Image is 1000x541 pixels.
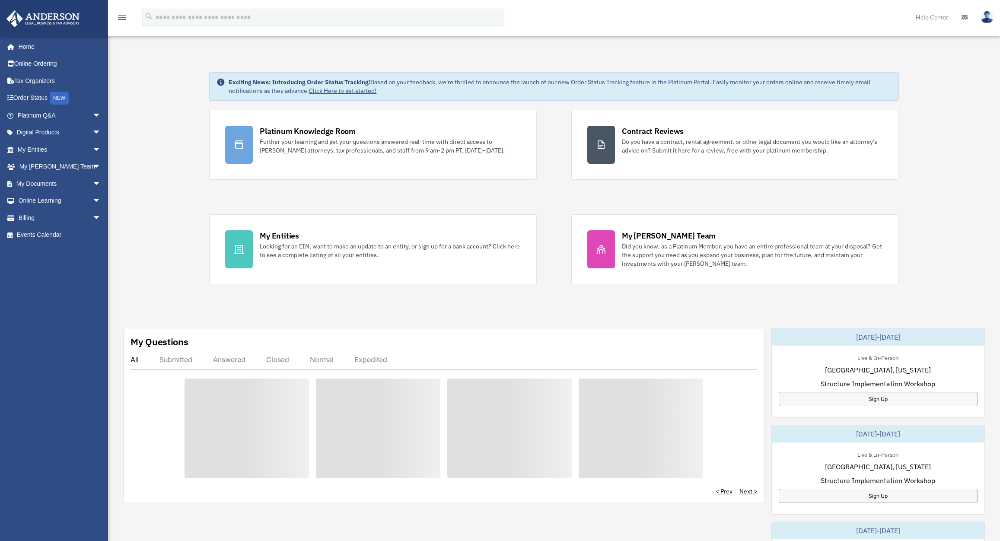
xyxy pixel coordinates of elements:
span: Structure Implementation Workshop [821,475,935,486]
a: < Prev [716,487,732,496]
span: arrow_drop_down [92,107,110,124]
span: arrow_drop_down [92,141,110,159]
div: Closed [266,355,289,364]
a: My Entitiesarrow_drop_down [6,141,114,158]
div: Live & In-Person [850,449,905,458]
span: arrow_drop_down [92,124,110,142]
a: Digital Productsarrow_drop_down [6,124,114,141]
div: Live & In-Person [850,353,905,362]
div: My Questions [131,335,188,348]
a: Home [6,38,110,55]
span: arrow_drop_down [92,175,110,193]
div: Normal [310,355,334,364]
a: My [PERSON_NAME] Teamarrow_drop_down [6,158,114,175]
div: Answered [213,355,245,364]
a: My Documentsarrow_drop_down [6,175,114,192]
a: Platinum Q&Aarrow_drop_down [6,107,114,124]
div: My Entities [260,230,299,241]
a: Sign Up [779,489,978,503]
a: Online Ordering [6,55,114,73]
a: menu [117,15,127,22]
div: NEW [50,92,69,105]
a: Click Here to get started! [309,87,376,95]
span: arrow_drop_down [92,158,110,176]
a: Order StatusNEW [6,89,114,107]
div: Do you have a contract, rental agreement, or other legal document you would like an attorney's ad... [622,137,883,155]
i: search [144,12,154,21]
a: Events Calendar [6,226,114,244]
a: Contract Reviews Do you have a contract, rental agreement, or other legal document you would like... [571,110,899,180]
a: My Entities Looking for an EIN, want to make an update to an entity, or sign up for a bank accoun... [209,214,537,284]
div: [DATE]-[DATE] [772,328,985,346]
div: [DATE]-[DATE] [772,522,985,539]
div: Did you know, as a Platinum Member, you have an entire professional team at your disposal? Get th... [622,242,883,268]
div: Submitted [159,355,192,364]
i: menu [117,12,127,22]
div: [DATE]-[DATE] [772,425,985,442]
img: User Pic [981,11,994,23]
div: Expedited [354,355,387,364]
span: arrow_drop_down [92,209,110,227]
div: Further your learning and get your questions answered real-time with direct access to [PERSON_NAM... [260,137,521,155]
div: Platinum Knowledge Room [260,126,356,137]
div: Contract Reviews [622,126,684,137]
a: Billingarrow_drop_down [6,209,114,226]
img: Anderson Advisors Platinum Portal [4,10,82,27]
div: All [131,355,139,364]
a: My [PERSON_NAME] Team Did you know, as a Platinum Member, you have an entire professional team at... [571,214,899,284]
a: Tax Organizers [6,72,114,89]
a: Next > [739,487,757,496]
a: Platinum Knowledge Room Further your learning and get your questions answered real-time with dire... [209,110,537,180]
div: Looking for an EIN, want to make an update to an entity, or sign up for a bank account? Click her... [260,242,521,259]
span: Structure Implementation Workshop [821,379,935,389]
strong: Exciting News: Introducing Order Status Tracking! [229,78,370,86]
div: My [PERSON_NAME] Team [622,230,716,241]
div: Based on your feedback, we're thrilled to announce the launch of our new Order Status Tracking fe... [229,78,891,95]
span: [GEOGRAPHIC_DATA], [US_STATE] [825,365,931,375]
a: Online Learningarrow_drop_down [6,192,114,210]
span: arrow_drop_down [92,192,110,210]
span: [GEOGRAPHIC_DATA], [US_STATE] [825,461,931,472]
a: Sign Up [779,392,978,406]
